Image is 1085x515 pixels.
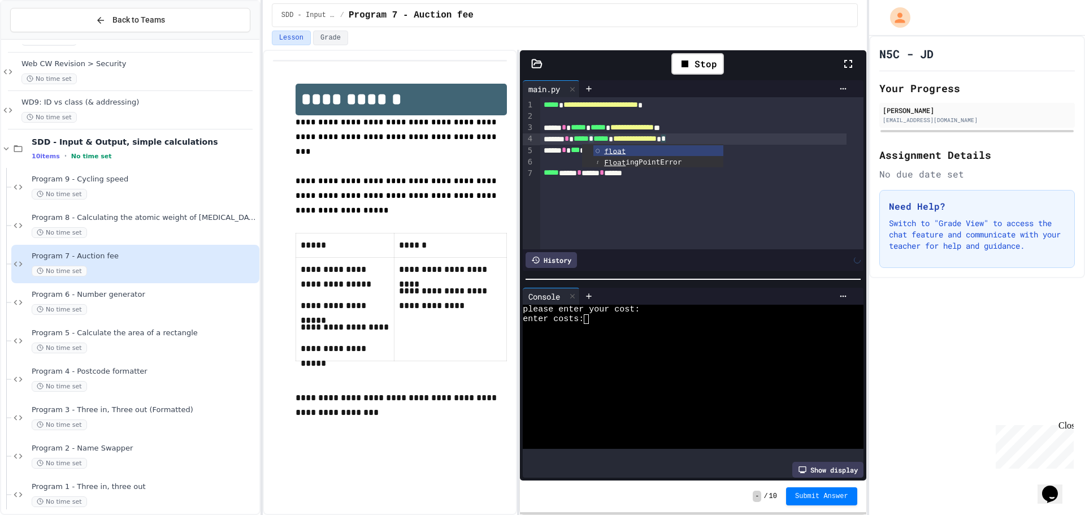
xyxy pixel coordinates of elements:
span: ingPointError [604,158,682,166]
span: No time set [21,112,77,123]
div: 6 [523,157,534,168]
span: Program 3 - Three in, Three out (Formatted) [32,405,257,415]
div: My Account [878,5,913,31]
div: No due date set [879,167,1075,181]
span: Program 5 - Calculate the area of a rectangle [32,328,257,338]
iframe: chat widget [991,421,1074,469]
div: 1 [523,99,534,111]
span: No time set [32,304,87,315]
p: Switch to "Grade View" to access the chat feature and communicate with your teacher for help and ... [889,218,1065,252]
span: please enter your cost: [523,305,640,314]
ul: Completions [582,144,723,167]
span: / [763,492,767,501]
span: No time set [32,266,87,276]
div: [PERSON_NAME] [883,105,1071,115]
div: main.py [523,80,580,97]
button: Submit Answer [786,487,857,505]
div: 2 [523,111,534,122]
span: Program 7 - Auction fee [32,252,257,261]
button: Grade [313,31,348,45]
span: 10 items [32,153,60,160]
span: SDD - Input & Output, simple calculations [281,11,336,20]
div: Console [523,288,580,305]
span: SDD - Input & Output, simple calculations [32,137,257,147]
span: Program 9 - Cycling speed [32,175,257,184]
span: No time set [32,381,87,392]
span: Program 1 - Three in, three out [32,482,257,492]
div: Chat with us now!Close [5,5,78,72]
h1: N5C - JD [879,46,934,62]
div: 3 [523,122,534,133]
button: Lesson [272,31,311,45]
span: Program 6 - Number generator [32,290,257,300]
span: No time set [32,189,87,200]
div: 4 [523,133,534,145]
span: WD9: ID vs class (& addressing) [21,98,257,107]
div: 7 [523,168,534,179]
span: No time set [32,343,87,353]
span: Program 7 - Auction fee [349,8,474,22]
span: 10 [769,492,777,501]
span: Float [604,158,626,167]
span: No time set [32,227,87,238]
span: Back to Teams [112,14,165,26]
iframe: chat widget [1038,470,1074,504]
div: Console [523,291,566,302]
span: - [753,491,761,502]
div: Stop [671,53,724,75]
span: Web CW Revision > Security [21,59,257,69]
span: float [604,146,626,155]
span: Submit Answer [795,492,848,501]
div: main.py [523,83,566,95]
div: Show display [792,462,863,478]
h2: Your Progress [879,80,1075,96]
span: No time set [32,419,87,430]
span: • [64,152,67,161]
span: Program 4 - Postcode formatter [32,367,257,376]
span: Program 2 - Name Swapper [32,444,257,453]
button: Back to Teams [10,8,250,32]
h2: Assignment Details [879,147,1075,163]
span: enter costs: [523,314,584,324]
div: 5 [523,145,534,157]
span: / [340,11,344,20]
span: Program 8 - Calculating the atomic weight of [MEDICAL_DATA] (alkanes) [32,213,257,223]
h3: Need Help? [889,200,1065,213]
span: No time set [21,73,77,84]
span: No time set [32,458,87,469]
span: No time set [71,153,112,160]
div: History [526,252,577,268]
div: [EMAIL_ADDRESS][DOMAIN_NAME] [883,116,1071,124]
span: No time set [32,496,87,507]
